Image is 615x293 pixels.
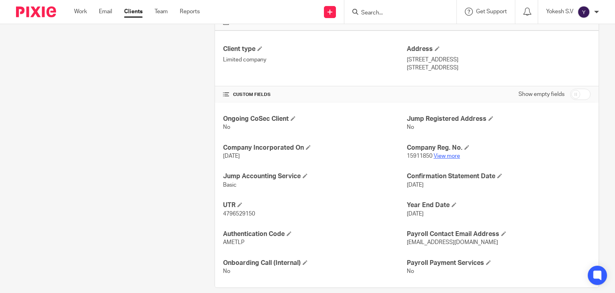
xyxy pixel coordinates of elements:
span: Get Support [476,9,507,14]
p: [STREET_ADDRESS] [407,56,591,64]
p: [STREET_ADDRESS] [407,64,591,72]
h4: Year End Date [407,201,591,210]
h4: Authentication Code [223,230,407,238]
h4: Company Reg. No. [407,144,591,152]
span: No [223,124,230,130]
a: Email [99,8,112,16]
span: No [407,269,414,274]
a: Reports [180,8,200,16]
a: Clients [124,8,143,16]
span: AMETLP [223,240,245,245]
h4: Confirmation Statement Date [407,172,591,181]
span: 4796529150 [223,211,255,217]
h4: Client type [223,45,407,53]
h4: Company Incorporated On [223,144,407,152]
img: svg%3E [577,6,590,18]
h4: Jump Registered Address [407,115,591,123]
h4: CUSTOM FIELDS [223,92,407,98]
input: Search [360,10,432,17]
span: [EMAIL_ADDRESS][DOMAIN_NAME] [407,240,498,245]
h4: Address [407,45,591,53]
label: Show empty fields [519,90,565,98]
h4: Payroll Contact Email Address [407,230,591,238]
h4: Payroll Payment Services [407,259,591,267]
span: No [407,124,414,130]
span: Basic [223,182,237,188]
a: View more [434,153,460,159]
span: [DATE] [223,153,240,159]
h4: UTR [223,201,407,210]
a: Team [155,8,168,16]
img: Pixie [16,6,56,17]
p: Yokesh S.V [546,8,573,16]
a: Work [74,8,87,16]
h4: Ongoing CoSec Client [223,115,407,123]
h4: Onboarding Call (Internal) [223,259,407,267]
span: 15911850 [407,153,432,159]
span: [DATE] [407,182,424,188]
span: [DATE] [407,211,424,217]
p: Limited company [223,56,407,64]
h4: Jump Accounting Service [223,172,407,181]
span: No [223,269,230,274]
